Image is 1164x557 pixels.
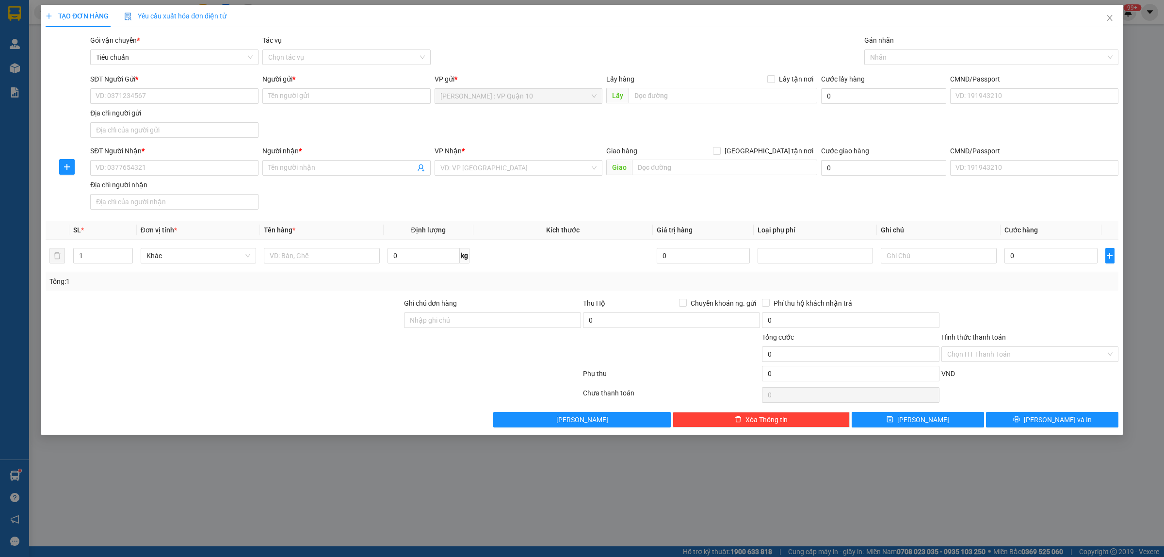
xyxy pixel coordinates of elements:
[582,388,761,405] div: Chưa thanh toán
[821,75,865,83] label: Cước lấy hàng
[49,276,449,287] div: Tổng: 1
[1106,252,1114,260] span: plus
[821,88,946,104] input: Cước lấy hàng
[986,412,1118,427] button: printer[PERSON_NAME] và In
[1106,14,1114,22] span: close
[864,36,894,44] label: Gán nhãn
[606,147,637,155] span: Giao hàng
[897,414,949,425] span: [PERSON_NAME]
[1004,226,1038,234] span: Cước hàng
[262,36,282,44] label: Tác vụ
[721,146,817,156] span: [GEOGRAPHIC_DATA] tận nơi
[770,298,856,309] span: Phí thu hộ khách nhận trả
[762,333,794,341] span: Tổng cước
[1105,248,1115,263] button: plus
[90,180,259,190] div: Địa chỉ người nhận
[657,226,693,234] span: Giá trị hàng
[629,88,817,103] input: Dọc đường
[411,226,446,234] span: Định lượng
[657,248,750,263] input: 0
[632,160,817,175] input: Dọc đường
[687,298,760,309] span: Chuyển khoản ng. gửi
[887,416,893,424] span: save
[941,370,955,377] span: VND
[264,248,379,263] input: VD: Bàn, Ghế
[46,12,109,20] span: TẠO ĐƠN HÀNG
[46,13,52,19] span: plus
[435,147,462,155] span: VP Nhận
[941,333,1006,341] label: Hình thức thanh toán
[582,368,761,385] div: Phụ thu
[881,248,996,263] input: Ghi Chú
[950,74,1118,84] div: CMND/Passport
[404,312,581,328] input: Ghi chú đơn hàng
[556,414,608,425] span: [PERSON_NAME]
[90,146,259,156] div: SĐT Người Nhận
[852,412,984,427] button: save[PERSON_NAME]
[141,226,177,234] span: Đơn vị tính
[73,226,81,234] span: SL
[583,299,605,307] span: Thu Hộ
[950,146,1118,156] div: CMND/Passport
[606,160,632,175] span: Giao
[262,146,431,156] div: Người nhận
[821,147,869,155] label: Cước giao hàng
[1024,414,1092,425] span: [PERSON_NAME] và In
[440,89,597,103] span: Hồ Chí Minh : VP Quận 10
[606,88,629,103] span: Lấy
[90,122,259,138] input: Địa chỉ của người gửi
[775,74,817,84] span: Lấy tận nơi
[745,414,788,425] span: Xóa Thông tin
[1096,5,1123,32] button: Close
[90,74,259,84] div: SĐT Người Gửi
[59,159,75,175] button: plus
[262,74,431,84] div: Người gửi
[124,12,226,20] span: Yêu cầu xuất hóa đơn điện tử
[124,13,132,20] img: icon
[877,221,1000,240] th: Ghi chú
[404,299,457,307] label: Ghi chú đơn hàng
[735,416,742,424] span: delete
[146,248,250,263] span: Khác
[90,194,259,210] input: Địa chỉ của người nhận
[435,74,603,84] div: VP gửi
[493,412,670,427] button: [PERSON_NAME]
[49,248,65,263] button: delete
[1013,416,1020,424] span: printer
[417,164,425,172] span: user-add
[90,108,259,118] div: Địa chỉ người gửi
[673,412,850,427] button: deleteXóa Thông tin
[754,221,877,240] th: Loại phụ phí
[606,75,634,83] span: Lấy hàng
[60,163,74,171] span: plus
[821,160,946,176] input: Cước giao hàng
[90,36,140,44] span: Gói vận chuyển
[96,50,253,65] span: Tiêu chuẩn
[460,248,469,263] span: kg
[264,226,295,234] span: Tên hàng
[546,226,580,234] span: Kích thước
